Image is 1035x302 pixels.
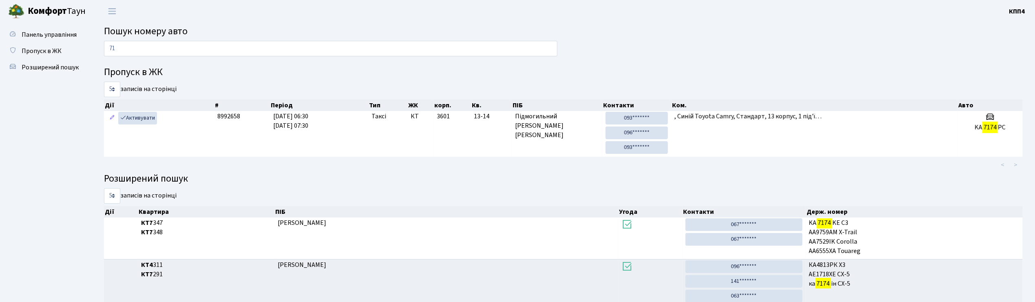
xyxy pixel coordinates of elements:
[22,63,79,72] span: Розширений пошук
[278,260,326,269] span: [PERSON_NAME]
[104,173,1023,185] h4: Розширений пошук
[4,59,86,75] a: Розширений пошук
[474,112,509,121] span: 13-14
[961,124,1020,131] h5: KA PC
[141,270,153,279] b: КТ7
[141,218,271,237] span: 347 348
[816,278,831,289] mark: 7174
[274,206,619,218] th: ПІБ
[1009,7,1025,16] a: КПП4
[141,218,153,227] b: КТ7
[104,82,177,97] label: записів на сторінці
[982,122,998,133] mark: 7174
[958,100,1023,111] th: Авто
[512,100,602,111] th: ПІБ
[104,41,557,56] input: Пошук
[817,217,832,229] mark: 7174
[118,112,157,124] a: Активувати
[141,260,153,269] b: КТ4
[278,218,326,227] span: [PERSON_NAME]
[471,100,512,111] th: Кв.
[217,112,240,121] span: 8992658
[104,188,120,204] select: записів на сторінці
[104,24,188,38] span: Пошук номеру авто
[682,206,806,218] th: Контакти
[515,112,599,140] span: Підмогильний [PERSON_NAME] [PERSON_NAME]
[407,100,434,111] th: ЖК
[273,112,308,130] span: [DATE] 06:30 [DATE] 07:30
[104,206,138,218] th: Дії
[141,228,153,237] b: КТ7
[809,218,1020,255] span: KA KE C3 AA9759AM X-Trail AA7529IK Corolla AA6555XA Touareg
[22,47,62,56] span: Пропуск в ЖК
[104,188,177,204] label: записів на сторінці
[618,206,682,218] th: Угода
[104,67,1023,78] h4: Пропуск в ЖК
[214,100,270,111] th: #
[411,112,430,121] span: КТ
[28,4,67,18] b: Комфорт
[107,112,117,124] a: Редагувати
[4,43,86,59] a: Пропуск в ЖК
[675,112,822,121] span: , Синій Toyota Camry, Стандарт, 13 корпус, 1 під'ї…
[8,3,24,20] img: logo.png
[270,100,368,111] th: Період
[28,4,86,18] span: Таун
[372,112,386,121] span: Таксі
[141,260,271,279] span: 311 291
[104,82,120,97] select: записів на сторінці
[809,260,1020,289] span: КА4813РК Х3 АЕ1718ХЕ CX-5 ка ін CX-5
[22,30,77,39] span: Панель управління
[603,100,672,111] th: Контакти
[138,206,274,218] th: Квартира
[671,100,958,111] th: Ком.
[434,100,471,111] th: корп.
[102,4,122,18] button: Переключити навігацію
[4,27,86,43] a: Панель управління
[104,100,214,111] th: Дії
[806,206,1023,218] th: Держ. номер
[368,100,407,111] th: Тип
[437,112,450,121] span: 3601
